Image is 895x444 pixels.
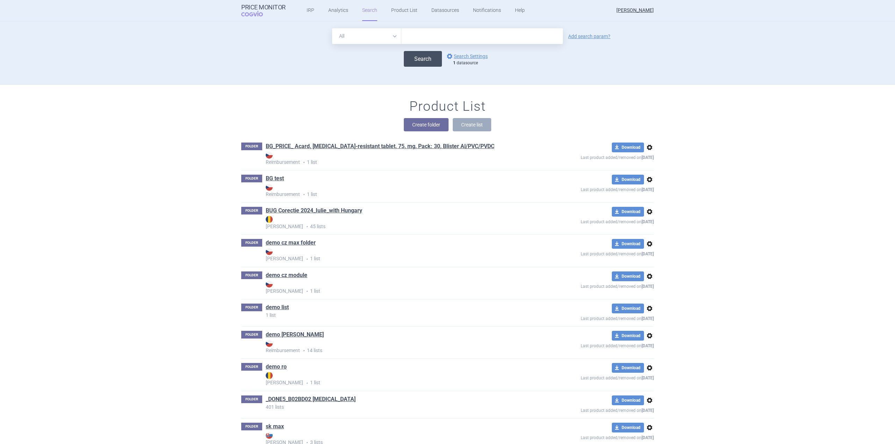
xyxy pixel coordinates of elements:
[266,372,530,386] p: 1 list
[300,159,307,166] i: •
[303,223,310,230] i: •
[612,363,644,373] button: Download
[642,155,654,160] strong: [DATE]
[300,191,307,198] i: •
[453,118,491,131] button: Create list
[266,423,284,432] h1: sk max
[266,331,324,340] h1: demo reim
[266,281,530,294] strong: [PERSON_NAME]
[642,187,654,192] strong: [DATE]
[266,340,530,354] p: 14 lists
[266,271,307,281] h1: demo cz module
[568,34,610,39] a: Add search param?
[266,248,530,262] p: 1 list
[241,331,262,339] p: FOLDER
[612,423,644,432] button: Download
[642,376,654,380] strong: [DATE]
[266,281,273,287] img: CZ
[266,216,530,229] strong: [PERSON_NAME]
[266,175,284,182] a: BG test
[300,347,307,354] i: •
[266,405,530,409] p: 401 lists
[266,248,273,255] img: CZ
[404,51,442,67] button: Search
[266,152,530,165] strong: Reimbursement
[642,343,654,348] strong: [DATE]
[266,313,530,318] p: 1 list
[530,432,654,441] p: Last product added/removed on
[266,239,316,247] a: demo cz max folder
[266,281,530,295] p: 1 list
[642,316,654,321] strong: [DATE]
[612,331,644,341] button: Download
[453,60,456,65] strong: 1
[642,435,654,440] strong: [DATE]
[266,184,273,191] img: CZ
[241,143,262,150] p: FOLDER
[266,152,273,159] img: CZ
[266,184,530,198] p: 1 list
[409,99,486,115] h1: Product List
[266,271,307,279] a: demo cz module
[266,143,494,152] h1: BG_PRICE_ Acard, Gastro-resistant tablet, 75, mg, Pack: 30, Blister Al/PVC/PVDC
[241,4,286,11] strong: Price Monitor
[266,372,273,379] img: RO
[266,340,530,353] strong: Reimbursement
[241,304,262,311] p: FOLDER
[612,395,644,405] button: Download
[303,288,310,295] i: •
[241,271,262,279] p: FOLDER
[612,143,644,152] button: Download
[530,184,654,193] p: Last product added/removed on
[266,216,273,223] img: RO
[612,271,644,281] button: Download
[266,143,494,150] a: BG_PRICE_ Acard, [MEDICAL_DATA]-resistant tablet, 75, mg, Pack: 30, Blister Al/PVC/PVDC
[266,152,530,166] p: 1 list
[266,207,362,216] h1: BUG Corectie 2024_Iulie_with Hungary
[266,248,530,261] strong: [PERSON_NAME]
[266,175,284,184] h1: BG test
[530,281,654,290] p: Last product added/removed on
[266,184,530,197] strong: Reimbursement
[266,363,287,372] h1: demo ro
[266,304,289,311] a: demo list
[241,239,262,247] p: FOLDER
[241,11,273,16] span: COGVIO
[530,313,654,322] p: Last product added/removed on
[453,60,491,66] div: datasource
[266,395,356,403] a: _DONE5_B02BD02 [MEDICAL_DATA]
[266,239,316,248] h1: demo cz max folder
[266,331,324,339] a: demo [PERSON_NAME]
[303,256,310,263] i: •
[530,341,654,349] p: Last product added/removed on
[642,284,654,289] strong: [DATE]
[530,405,654,414] p: Last product added/removed on
[530,152,654,161] p: Last product added/removed on
[530,249,654,257] p: Last product added/removed on
[612,239,644,249] button: Download
[445,52,488,60] a: Search Settings
[241,423,262,430] p: FOLDER
[266,216,530,230] p: 45 lists
[241,363,262,371] p: FOLDER
[241,207,262,214] p: FOLDER
[404,118,449,131] button: Create folder
[530,373,654,381] p: Last product added/removed on
[266,432,273,439] img: SK
[303,380,310,387] i: •
[642,252,654,256] strong: [DATE]
[266,395,356,405] h1: _DONE5_B02BD02 COAGULATION FACTOR VIII
[266,363,287,371] a: demo ro
[612,207,644,217] button: Download
[266,340,273,347] img: CZ
[642,408,654,413] strong: [DATE]
[266,372,530,385] strong: [PERSON_NAME]
[266,423,284,430] a: sk max
[241,395,262,403] p: FOLDER
[612,304,644,313] button: Download
[241,175,262,182] p: FOLDER
[530,217,654,225] p: Last product added/removed on
[266,304,289,313] h1: demo list
[642,219,654,224] strong: [DATE]
[241,4,286,17] a: Price MonitorCOGVIO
